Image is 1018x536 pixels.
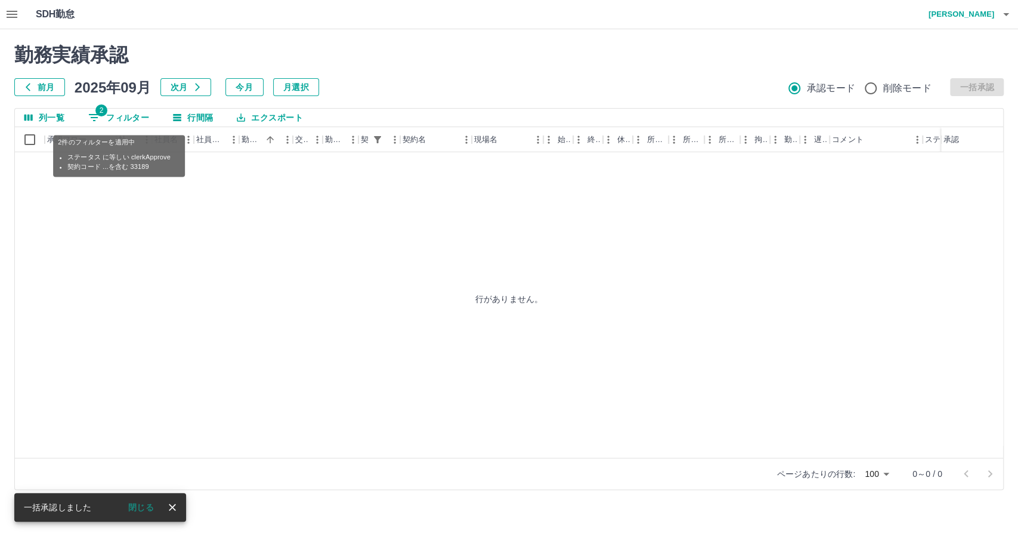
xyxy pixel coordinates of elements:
div: 交通費 [293,127,323,152]
div: 始業 [558,127,571,152]
div: 勤務区分 [325,127,344,152]
button: 閉じる [119,498,163,516]
div: 契約名 [400,127,472,152]
span: 削除モード [883,81,932,96]
button: 行間隔 [163,109,222,127]
div: 一括承認しました [24,497,91,518]
div: 承認 [943,127,959,152]
div: 休憩 [603,127,633,152]
button: メニュー [279,131,296,149]
li: 契約コード ...を含む 33189 [67,162,171,172]
button: メニュー [344,131,362,149]
div: 遅刻等 [800,127,830,152]
div: 終業 [587,127,601,152]
div: 勤務 [784,127,797,152]
div: コメント [830,127,923,152]
div: 勤務 [770,127,800,152]
button: メニュー [386,131,404,149]
div: 契約コード [358,127,400,152]
button: メニュー [308,131,326,149]
div: 交通費 [295,127,308,152]
div: 所定終業 [669,127,704,152]
div: 行がありません。 [15,152,1003,445]
button: メニュー [908,131,926,149]
div: 承認 [941,127,1003,152]
div: 勤務日 [239,127,293,152]
span: 2 [95,104,107,116]
div: 契約名 [403,127,426,152]
button: 列選択 [15,109,74,127]
div: 現場名 [472,127,543,152]
div: 遅刻等 [814,127,827,152]
button: 今月 [225,78,264,96]
button: メニュー [457,131,475,149]
li: ステータス に等しい clerkApprove [67,152,171,162]
div: 2件のフィルターを適用中 [58,137,180,172]
button: 次月 [160,78,211,96]
div: 所定休憩 [704,127,740,152]
p: ページあたりの行数: [777,468,855,480]
button: 前月 [14,78,65,96]
h2: 勤務実績承認 [14,44,1004,66]
div: 所定終業 [683,127,702,152]
p: 0～0 / 0 [912,468,942,480]
button: メニュー [225,131,243,149]
div: 休憩 [617,127,630,152]
button: フィルター表示 [79,109,159,127]
button: close [163,498,181,516]
button: メニュー [529,131,547,149]
div: 社員区分 [194,127,239,152]
button: フィルター表示 [369,131,386,148]
button: 月選択 [273,78,319,96]
div: コメント [832,127,864,152]
button: ソート [262,131,279,148]
div: 勤務区分 [323,127,358,152]
div: 所定休憩 [719,127,738,152]
div: 1件のフィルターを適用中 [369,131,386,148]
span: 承認モード [807,81,855,96]
div: 所定開始 [633,127,669,152]
div: 勤務日 [242,127,262,152]
div: 社員区分 [196,127,225,152]
h5: 2025年09月 [75,78,151,96]
div: 終業 [573,127,603,152]
div: 拘束 [740,127,770,152]
div: 100 [860,466,893,483]
div: 始業 [543,127,573,152]
div: 社員名 [152,127,194,152]
div: 現場名 [474,127,497,152]
div: 所定開始 [647,127,666,152]
div: 拘束 [754,127,768,152]
button: エクスポート [227,109,312,127]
